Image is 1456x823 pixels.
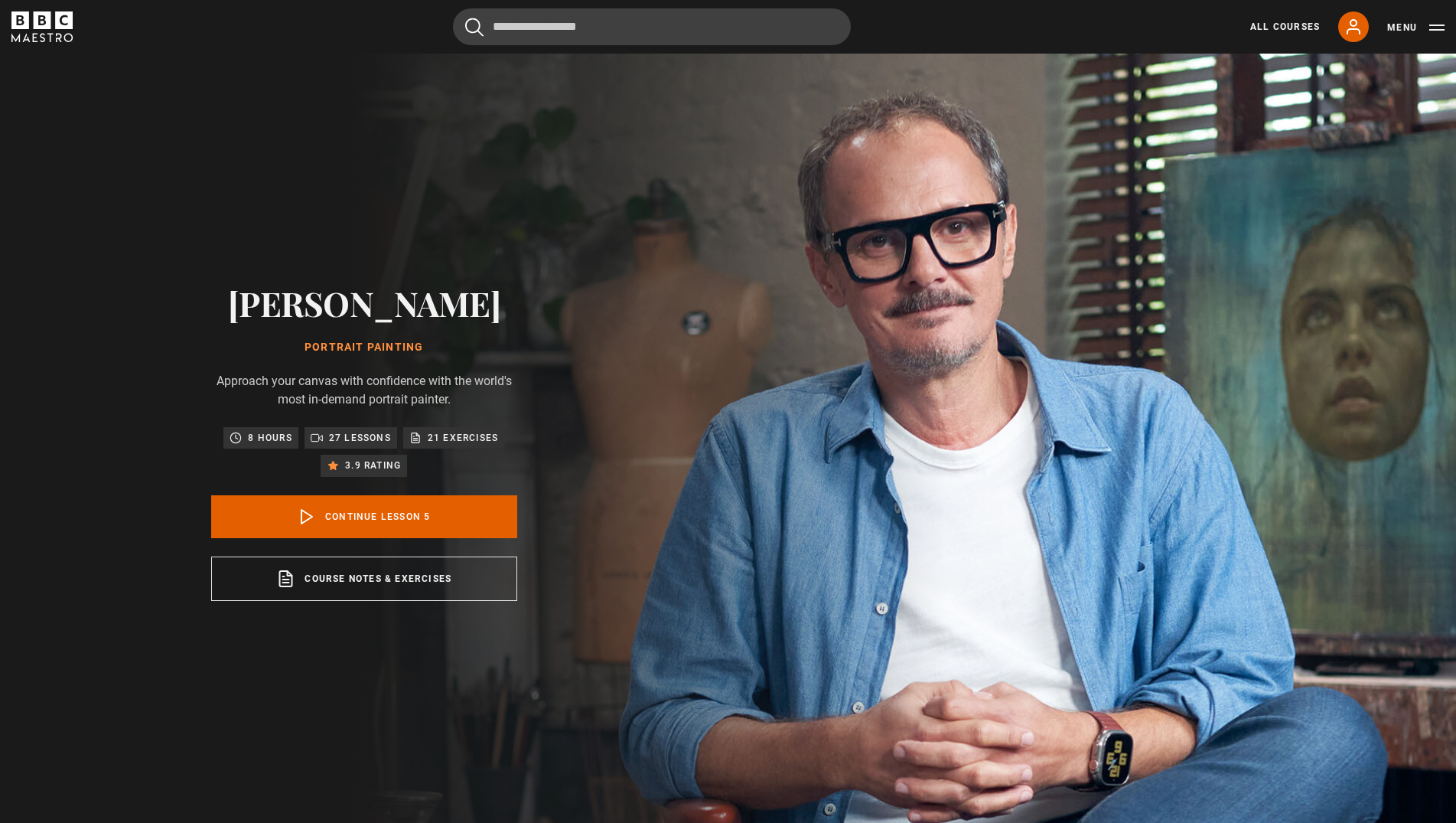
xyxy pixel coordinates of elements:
[329,430,391,446] p: 27 lessons
[211,557,517,601] a: Course notes & exercises
[211,283,517,322] h2: [PERSON_NAME]
[345,458,401,473] p: 3.9 rating
[428,430,498,446] p: 21 exercises
[11,11,73,42] svg: BBC Maestro
[465,18,484,37] button: Submit the search query
[248,430,292,446] p: 8 hours
[1250,20,1320,34] a: All Courses
[211,495,517,538] a: Continue lesson 5
[211,372,517,409] p: Approach your canvas with confidence with the world's most in-demand portrait painter.
[453,8,851,45] input: Search
[1387,20,1445,35] button: Toggle navigation
[211,341,517,354] h1: Portrait Painting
